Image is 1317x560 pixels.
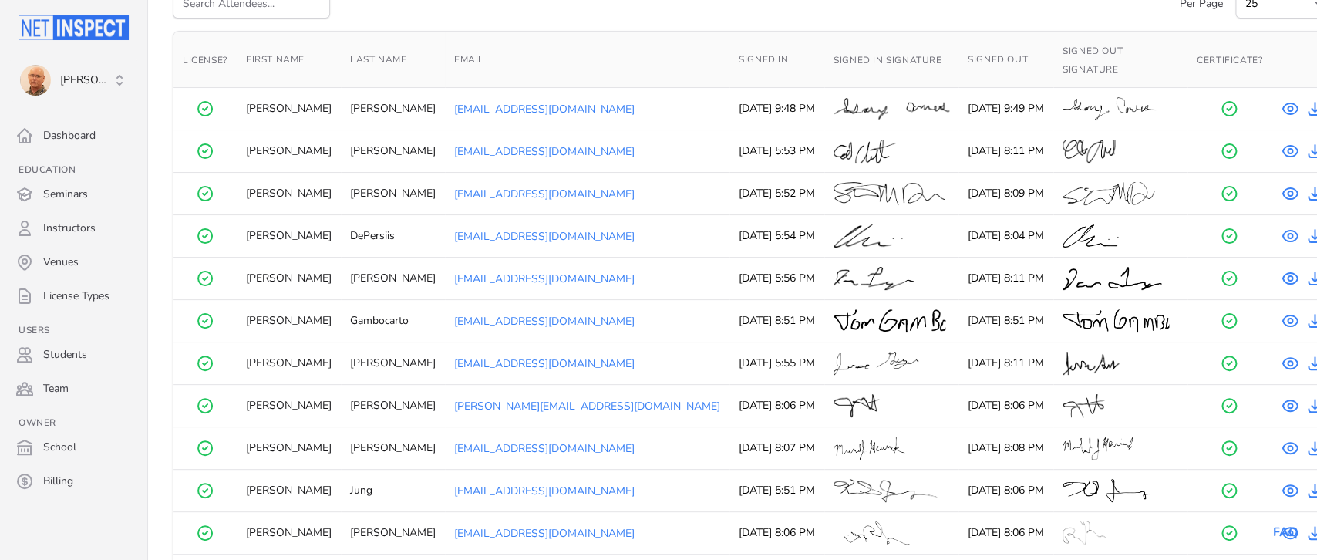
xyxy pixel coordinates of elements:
td: [DATE] 8:06 PM [958,385,1053,427]
span: Email [454,53,484,66]
a: License Types [9,281,138,312]
a: School [9,432,138,463]
span: First Name [246,53,305,66]
div: [PERSON_NAME] [350,271,436,286]
h3: Owner [9,417,138,429]
a: Instructors [9,213,138,244]
button: Signed Out [968,53,1040,66]
div: [PERSON_NAME] [350,398,436,413]
td: [DATE] 8:11 PM [958,258,1053,300]
img: Sign In Signature [834,182,945,205]
td: [DATE] 8:06 PM [729,512,824,555]
a: [EMAIL_ADDRESS][DOMAIN_NAME] [454,144,635,159]
span: Signed Out [968,53,1028,66]
img: Sign In Signature [834,479,937,502]
div: [PERSON_NAME] [246,398,332,413]
span: License? [183,54,227,66]
td: [DATE] 8:51 PM [958,300,1053,342]
a: Seminars [9,179,138,210]
td: [DATE] 8:51 PM [729,300,824,342]
div: [PERSON_NAME] [246,483,332,498]
td: [DATE] 9:49 PM [958,88,1053,130]
div: [PERSON_NAME] [350,356,436,371]
button: Email [454,53,497,66]
div: [PERSON_NAME] [246,228,332,244]
div: DePersiis [350,228,436,244]
div: [PERSON_NAME] [350,440,436,456]
div: [PERSON_NAME] [350,186,436,201]
img: Sign Out Signature [1063,521,1106,545]
td: [DATE] 8:11 PM [958,130,1053,173]
a: Dashboard [9,120,138,151]
td: [DATE] 8:11 PM [958,342,1053,385]
img: Sign Out Signature [1063,267,1161,290]
img: Netinspect [19,15,129,40]
span: Certificate? [1197,54,1262,66]
img: Sign Out Signature [1063,224,1118,248]
span: [PERSON_NAME] [60,73,112,88]
div: [PERSON_NAME] [246,143,332,159]
button: Last Name [350,53,419,66]
td: [DATE] 5:52 PM [729,173,824,215]
h3: Education [9,164,138,176]
a: [PERSON_NAME][EMAIL_ADDRESS][DOMAIN_NAME] [454,399,720,413]
a: [EMAIL_ADDRESS][DOMAIN_NAME] [454,187,635,201]
td: [DATE] 8:04 PM [958,215,1053,258]
img: Sign In Signature [834,394,879,417]
img: Sign In Signature [834,224,902,248]
img: Sign In Signature [834,352,918,375]
td: [DATE] 8:08 PM [958,427,1053,470]
td: [DATE] 8:06 PM [729,385,824,427]
img: Sign Out Signature [1063,97,1156,120]
div: [PERSON_NAME] [350,101,436,116]
td: [DATE] 8:07 PM [729,427,824,470]
h3: Users [9,324,138,336]
img: Sign In Signature [834,140,896,163]
div: [PERSON_NAME] [246,440,332,456]
span: Last Name [350,53,406,66]
td: [DATE] 5:53 PM [729,130,824,173]
span: Signed Out Signature [1063,45,1123,76]
td: [DATE] 9:48 PM [729,88,824,130]
a: [EMAIL_ADDRESS][DOMAIN_NAME] [454,526,635,541]
a: [EMAIL_ADDRESS][DOMAIN_NAME] [454,356,635,371]
a: Venues [9,247,138,278]
a: Team [9,373,138,404]
a: Students [9,339,138,370]
div: Jung [350,483,436,498]
img: Sign Out Signature [1063,394,1104,417]
div: [PERSON_NAME] [350,143,436,159]
div: [PERSON_NAME] [246,525,332,541]
img: Sign In Signature [834,98,949,120]
td: [DATE] 5:51 PM [729,470,824,512]
a: [EMAIL_ADDRESS][DOMAIN_NAME] [454,484,635,498]
td: [DATE] 5:55 PM [729,342,824,385]
div: Gambocarto [350,313,436,329]
div: [PERSON_NAME] [246,271,332,286]
a: Billing [9,466,138,497]
span: Signed In Signature [834,54,941,66]
img: Tom Sherman [20,65,51,96]
div: [PERSON_NAME] [350,525,436,541]
div: [PERSON_NAME] [246,186,332,201]
button: First Name [246,53,317,66]
img: Sign Out Signature [1063,140,1115,163]
img: Sign In Signature [834,309,945,332]
td: [DATE] 8:06 PM [958,512,1053,555]
td: [DATE] 8:09 PM [958,173,1053,215]
span: Signed In [739,53,788,66]
img: Sign In Signature [834,521,909,545]
a: [EMAIL_ADDRESS][DOMAIN_NAME] [454,272,635,286]
img: Sign In Signature [834,437,904,460]
button: Tom Sherman [PERSON_NAME] [9,59,138,102]
div: [PERSON_NAME] [246,101,332,116]
a: [EMAIL_ADDRESS][DOMAIN_NAME] [454,229,635,244]
img: Sign Out Signature [1063,309,1169,332]
a: [EMAIL_ADDRESS][DOMAIN_NAME] [454,441,635,456]
td: [DATE] 5:56 PM [729,258,824,300]
td: [DATE] 5:54 PM [729,215,824,258]
img: Sign Out Signature [1063,352,1119,375]
a: FAQ [1273,524,1298,541]
div: [PERSON_NAME] [246,313,332,329]
button: Signed In [739,53,800,66]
